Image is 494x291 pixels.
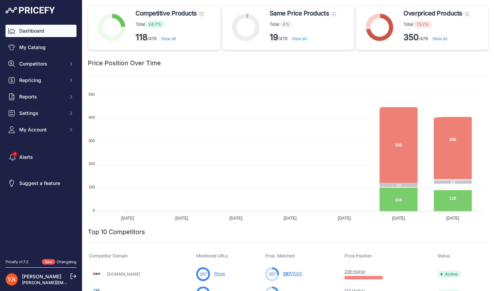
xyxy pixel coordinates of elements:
[22,280,162,285] a: [PERSON_NAME][EMAIL_ADDRESS][PERSON_NAME][DOMAIN_NAME]
[437,253,450,258] span: Status
[283,271,302,276] a: 267/1000
[5,41,77,54] a: My Catalog
[392,216,405,221] tspan: [DATE]
[5,25,77,37] a: Dashboard
[403,32,419,42] strong: 350
[446,216,459,221] tspan: [DATE]
[214,271,225,276] a: Show
[5,58,77,70] button: Competitors
[19,93,64,100] span: Reports
[89,253,128,258] span: Competitor Domain
[89,185,95,189] tspan: 100
[269,271,276,277] span: 267
[344,253,372,258] span: Price Position
[5,25,77,251] nav: Sidebar
[22,273,61,279] a: [PERSON_NAME]
[279,21,293,28] span: 4%
[270,32,278,42] strong: 19
[93,208,95,212] tspan: 0
[42,259,55,265] span: New
[136,32,148,42] strong: 118
[88,227,145,237] h2: Top 10 Competitors
[5,151,77,163] a: Alerts
[89,139,95,143] tspan: 300
[5,74,77,86] button: Repricing
[5,7,55,14] img: Pricefy Logo
[161,36,176,41] a: View all
[284,216,297,221] tspan: [DATE]
[5,107,77,119] button: Settings
[145,21,165,28] span: 24.7%
[19,126,64,133] span: My Account
[338,216,351,221] tspan: [DATE]
[270,32,336,43] p: /478
[292,36,307,41] a: View all
[19,77,64,84] span: Repricing
[403,9,462,18] span: Overpriced Products
[437,271,461,278] span: Active
[265,253,295,258] span: Prod. Matched
[270,9,329,18] span: Same Price Products
[344,269,366,274] a: 238 Higher
[107,271,140,277] a: [DOMAIN_NAME]
[200,271,207,277] span: 267
[136,32,204,43] p: /478
[5,259,28,265] div: Pricefy v1.7.2
[403,21,469,28] p: Total
[413,21,432,28] span: 73.2%
[403,32,469,43] p: /478
[88,58,161,68] h2: Price Position Over Time
[89,115,95,119] tspan: 400
[175,216,188,221] tspan: [DATE]
[57,259,77,264] a: Changelog
[89,162,95,166] tspan: 200
[19,60,64,67] span: Competitors
[283,271,291,276] span: 267
[5,124,77,136] button: My Account
[121,216,134,221] tspan: [DATE]
[89,92,95,96] tspan: 500
[230,216,243,221] tspan: [DATE]
[136,21,204,28] p: Total
[19,110,64,117] span: Settings
[136,9,197,18] span: Competitive Products
[432,36,447,41] a: View all
[5,91,77,103] button: Reports
[196,253,228,258] span: Monitored URLs
[5,177,77,189] a: Suggest a feature
[270,21,336,28] p: Total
